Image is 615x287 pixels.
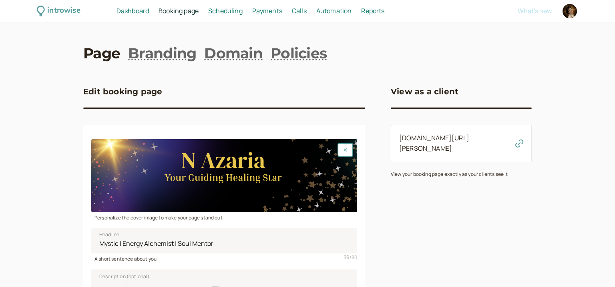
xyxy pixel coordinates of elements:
[316,6,352,15] span: Automation
[391,171,508,177] small: View your booking page exactly as your clients see it
[292,6,307,15] span: Calls
[208,6,243,16] a: Scheduling
[361,6,384,16] a: Reports
[399,134,469,153] a: [DOMAIN_NAME][URL][PERSON_NAME]
[37,5,80,17] a: introwise
[117,6,149,16] a: Dashboard
[252,6,282,15] span: Payments
[93,272,150,280] label: Description (optional)
[91,253,357,263] div: A short sentence about you
[159,6,199,16] a: Booking page
[204,43,263,63] a: Domain
[83,85,162,98] h3: Edit booking page
[99,231,119,239] span: Headline
[575,249,615,287] iframe: Chat Widget
[361,6,384,15] span: Reports
[128,43,196,63] a: Branding
[252,6,282,16] a: Payments
[271,43,327,63] a: Policies
[518,7,552,14] button: What's new
[47,5,80,17] div: introwise
[338,143,353,157] button: Remove
[518,6,552,15] span: What's new
[391,85,458,98] h3: View as a client
[91,228,357,253] input: Headline
[159,6,199,15] span: Booking page
[83,43,120,63] a: Page
[561,3,578,20] a: Account
[91,212,357,221] div: Personalize the cover image to make your page stand out
[208,6,243,15] span: Scheduling
[316,6,352,16] a: Automation
[117,6,149,15] span: Dashboard
[292,6,307,16] a: Calls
